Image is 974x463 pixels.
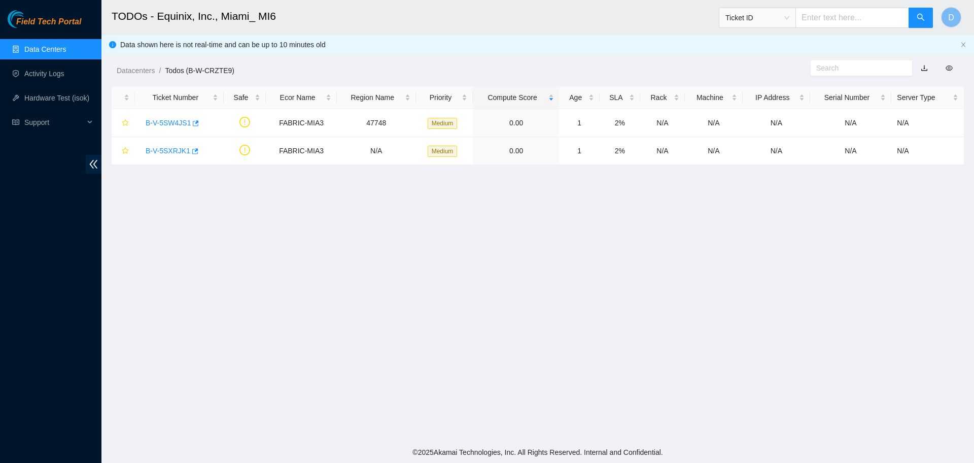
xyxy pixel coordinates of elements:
td: N/A [891,109,964,137]
span: eye [946,64,953,72]
span: star [122,119,129,127]
td: N/A [640,109,685,137]
td: 47748 [337,109,416,137]
td: N/A [685,109,743,137]
td: N/A [640,137,685,165]
span: star [122,147,129,155]
span: exclamation-circle [239,117,250,127]
a: Hardware Test (isok) [24,94,89,102]
td: FABRIC-MIA3 [266,137,337,165]
span: double-left [86,155,101,174]
a: Todos (B-W-CRZTE9) [165,67,234,75]
a: Akamai TechnologiesField Tech Portal [8,18,81,31]
span: read [12,119,19,126]
a: download [921,64,928,72]
td: 1 [560,109,600,137]
span: D [948,11,954,24]
td: 0.00 [473,109,560,137]
span: Support [24,112,84,133]
span: / [159,67,161,75]
td: 2% [600,109,641,137]
td: 0.00 [473,137,560,165]
td: 2% [600,137,641,165]
button: search [909,8,933,28]
td: N/A [743,109,810,137]
button: download [913,60,935,76]
button: star [117,115,129,131]
span: search [917,13,925,23]
img: Akamai Technologies [8,10,51,28]
span: Ticket ID [725,10,789,25]
span: exclamation-circle [239,145,250,155]
td: N/A [810,109,892,137]
button: D [941,7,961,27]
a: Datacenters [117,67,155,75]
input: Search [816,62,898,74]
td: N/A [743,137,810,165]
footer: © 2025 Akamai Technologies, Inc. All Rights Reserved. Internal and Confidential. [101,442,974,463]
button: star [117,143,129,159]
td: N/A [337,137,416,165]
span: Medium [428,118,458,129]
a: Activity Logs [24,70,64,78]
span: Field Tech Portal [16,17,81,27]
a: B-V-5SXRJK1 [146,147,190,155]
a: Data Centers [24,45,66,53]
td: FABRIC-MIA3 [266,109,337,137]
td: 1 [560,137,600,165]
a: B-V-5SW4JS1 [146,119,191,127]
span: Medium [428,146,458,157]
td: N/A [810,137,892,165]
button: close [960,42,966,48]
input: Enter text here... [795,8,909,28]
td: N/A [891,137,964,165]
td: N/A [685,137,743,165]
